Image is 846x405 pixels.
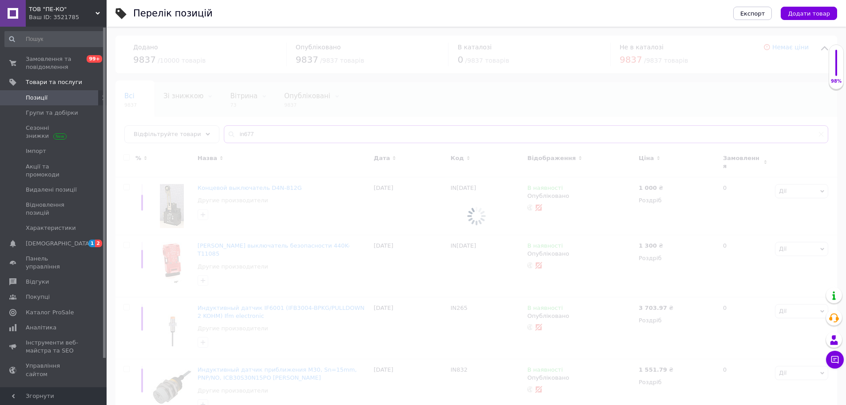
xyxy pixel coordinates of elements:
span: Характеристики [26,224,76,232]
div: Перелік позицій [133,9,213,18]
span: Товари та послуги [26,78,82,86]
span: Замовлення та повідомлення [26,55,82,71]
span: Гаманець компанії [26,385,82,401]
span: 99+ [87,55,102,63]
span: Додати товар [788,10,830,17]
button: Експорт [733,7,772,20]
div: Ваш ID: 3521785 [29,13,107,21]
span: Акції та промокоди [26,163,82,179]
span: Імпорт [26,147,46,155]
input: Пошук [4,31,105,47]
span: Панель управління [26,255,82,271]
span: Управління сайтом [26,362,82,378]
span: Аналітика [26,324,56,332]
span: [DEMOGRAPHIC_DATA] [26,240,91,248]
span: Покупці [26,293,50,301]
span: 1 [88,240,95,247]
span: 2 [95,240,102,247]
div: 98% [829,78,843,84]
span: Експорт [740,10,765,17]
button: Додати товар [781,7,837,20]
span: Сезонні знижки [26,124,82,140]
span: Відновлення позицій [26,201,82,217]
span: Каталог ProSale [26,309,74,317]
span: Групи та добірки [26,109,78,117]
span: Інструменти веб-майстра та SEO [26,339,82,355]
span: ТОВ "ПЕ-КО" [29,5,95,13]
span: Позиції [26,94,48,102]
span: Видалені позиції [26,186,77,194]
button: Чат з покупцем [826,351,844,369]
span: Відгуки [26,278,49,286]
